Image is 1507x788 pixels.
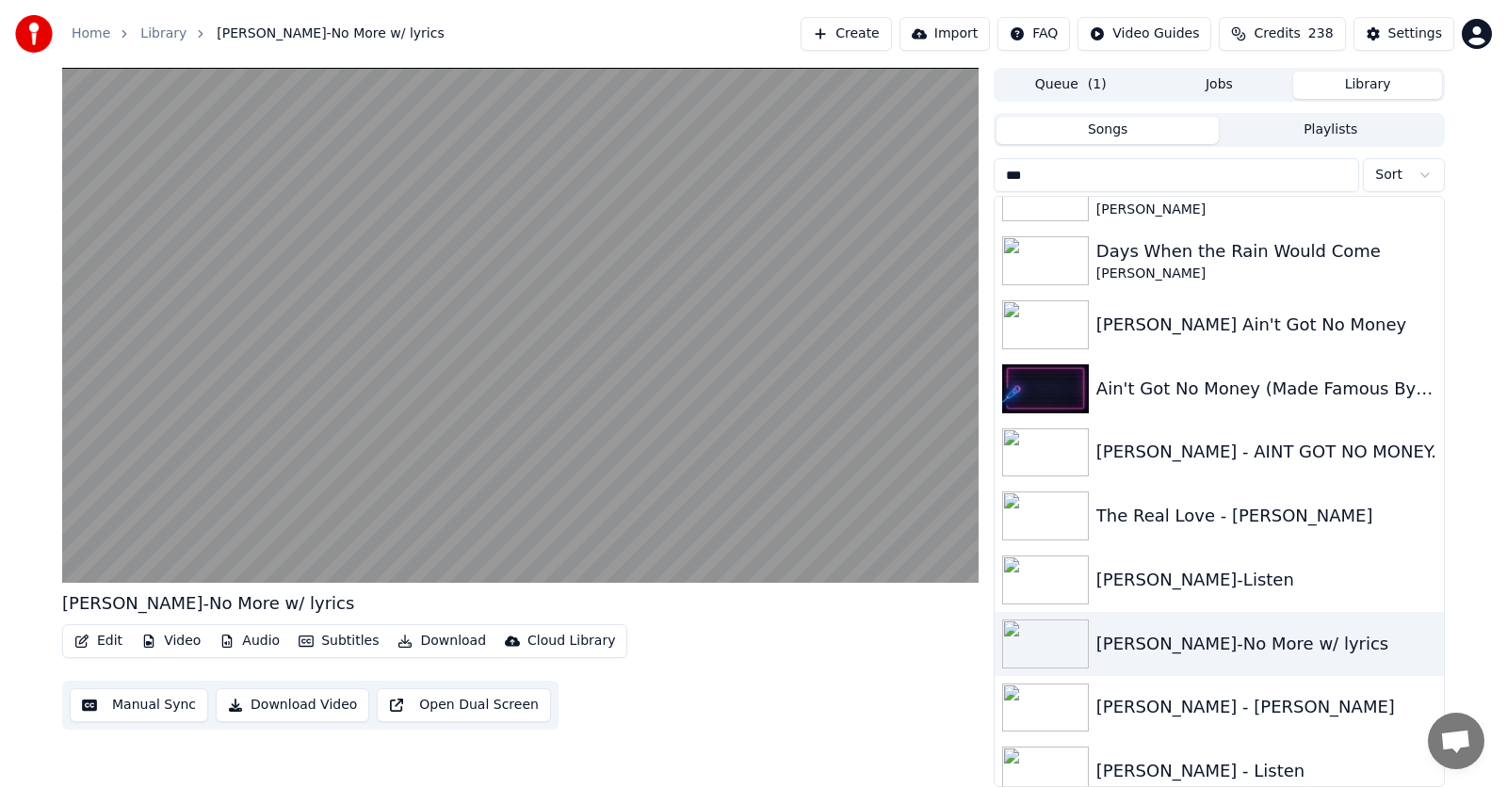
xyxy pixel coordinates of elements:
button: Video Guides [1078,17,1211,51]
button: Settings [1353,17,1454,51]
div: [PERSON_NAME] Ain't Got No Money [1096,312,1436,338]
span: 238 [1308,24,1334,43]
div: [PERSON_NAME]-No More w/ lyrics [1096,631,1436,657]
button: Credits238 [1219,17,1345,51]
span: ( 1 ) [1088,75,1107,94]
a: Library [140,24,186,43]
div: Cloud Library [527,632,615,651]
div: [PERSON_NAME] - [PERSON_NAME] [1096,694,1436,720]
button: Songs [997,117,1220,144]
div: Settings [1388,24,1442,43]
button: Audio [212,628,287,654]
button: Edit [67,628,130,654]
button: Queue [997,72,1145,99]
nav: breadcrumb [72,24,445,43]
span: Credits [1254,24,1300,43]
div: Open de chat [1428,713,1484,769]
button: FAQ [997,17,1070,51]
button: Manual Sync [70,688,208,722]
a: Home [72,24,110,43]
span: Sort [1375,166,1402,185]
div: [PERSON_NAME]-No More w/ lyrics [62,590,354,617]
span: [PERSON_NAME]-No More w/ lyrics [217,24,444,43]
button: Video [134,628,208,654]
img: youka [15,15,53,53]
div: Ain't Got No Money (Made Famous By [PERSON_NAME]) (Karaoke Version) [1096,376,1436,402]
button: Open Dual Screen [377,688,551,722]
div: [PERSON_NAME] [1096,201,1436,219]
div: [PERSON_NAME]-Listen [1096,567,1436,593]
button: Library [1293,72,1442,99]
div: The Real Love - [PERSON_NAME] [1096,503,1436,529]
div: [PERSON_NAME] [1096,265,1436,283]
button: Import [899,17,990,51]
button: Playlists [1219,117,1442,144]
button: Download [390,628,494,654]
button: Download Video [216,688,369,722]
div: [PERSON_NAME] - AINT GOT NO MONEY. [1096,439,1436,465]
button: Create [801,17,892,51]
div: Days When the Rain Would Come [1096,238,1436,265]
button: Jobs [1145,72,1294,99]
button: Subtitles [291,628,386,654]
div: [PERSON_NAME] - Listen [1096,758,1436,784]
